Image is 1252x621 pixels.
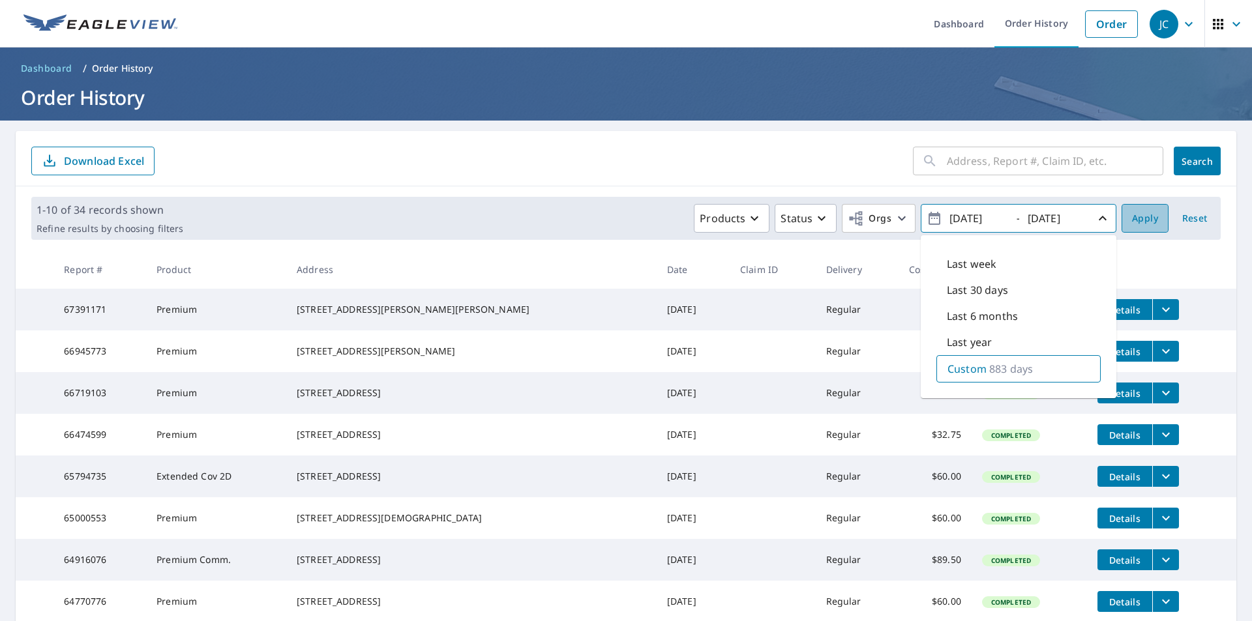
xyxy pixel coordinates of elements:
p: 1-10 of 34 records shown [37,202,183,218]
img: EV Logo [23,14,177,34]
p: Last week [947,256,996,272]
td: $32.75 [899,372,972,414]
div: [STREET_ADDRESS][PERSON_NAME] [297,345,646,358]
p: Custom [947,361,987,377]
td: [DATE] [657,414,730,455]
button: detailsBtn-65794735 [1097,466,1152,487]
button: detailsBtn-64916076 [1097,549,1152,570]
td: 66474599 [53,414,146,455]
a: Dashboard [16,58,78,79]
td: 66719103 [53,372,146,414]
button: Status [775,204,837,233]
div: Last week [936,251,1101,277]
td: Regular [816,497,899,539]
p: Download Excel [64,154,144,168]
span: Dashboard [21,62,72,75]
td: 65000553 [53,497,146,539]
td: $60.00 [899,455,972,497]
p: Refine results by choosing filters [37,223,183,235]
th: Report # [53,250,146,289]
input: yyyy/mm/dd [946,208,1009,229]
button: filesDropdownBtn-66719103 [1152,383,1179,403]
td: 67391171 [53,289,146,330]
span: Details [1105,429,1144,441]
p: Products [700,210,745,226]
td: Regular [816,414,899,455]
td: 65794735 [53,455,146,497]
button: filesDropdownBtn-65000553 [1152,508,1179,528]
input: yyyy/mm/dd [1024,208,1088,229]
span: Completed [983,514,1039,523]
td: Premium [146,330,286,372]
div: JC [1150,10,1178,38]
div: [STREET_ADDRESS] [297,553,646,566]
p: Last year [947,334,992,350]
span: Details [1105,387,1144,399]
td: [DATE] [657,372,730,414]
div: [STREET_ADDRESS][PERSON_NAME][PERSON_NAME] [297,303,646,316]
button: Search [1174,147,1221,175]
td: Extended Cov 2D [146,455,286,497]
button: - [921,204,1116,233]
button: Products [694,204,769,233]
input: Address, Report #, Claim ID, etc. [947,143,1163,179]
span: Details [1105,345,1144,358]
span: Reset [1179,210,1210,227]
td: Premium [146,497,286,539]
td: Premium [146,289,286,330]
td: [DATE] [657,330,730,372]
button: detailsBtn-66945773 [1097,341,1152,362]
span: Completed [983,556,1039,565]
div: Custom883 days [936,355,1101,383]
button: detailsBtn-67391171 [1097,299,1152,320]
div: [STREET_ADDRESS][DEMOGRAPHIC_DATA] [297,512,646,525]
a: Order [1085,10,1138,38]
td: $87.00 [899,330,972,372]
button: Download Excel [31,147,155,175]
th: Product [146,250,286,289]
td: Premium [146,372,286,414]
p: 883 days [989,361,1033,377]
td: Premium Comm. [146,539,286,581]
span: Completed [983,472,1039,482]
span: Orgs [848,210,891,227]
h1: Order History [16,84,1236,111]
span: Details [1105,470,1144,483]
td: 66945773 [53,330,146,372]
button: filesDropdownBtn-66945773 [1152,341,1179,362]
div: [STREET_ADDRESS] [297,386,646,399]
button: Orgs [842,204,916,233]
td: Regular [816,330,899,372]
p: Last 6 months [947,308,1018,324]
button: detailsBtn-64770776 [1097,591,1152,612]
li: / [83,61,87,76]
button: filesDropdownBtn-65794735 [1152,466,1179,487]
span: Completed [983,598,1039,607]
th: Date [657,250,730,289]
td: $32.75 [899,414,972,455]
p: Status [781,210,812,226]
td: Regular [816,539,899,581]
span: Details [1105,304,1144,316]
th: Claim ID [730,250,816,289]
td: Regular [816,372,899,414]
button: detailsBtn-66719103 [1097,383,1152,403]
div: Last 6 months [936,303,1101,329]
span: Details [1105,596,1144,608]
td: Regular [816,455,899,497]
div: [STREET_ADDRESS] [297,428,646,441]
button: filesDropdownBtn-64770776 [1152,591,1179,612]
div: [STREET_ADDRESS] [297,595,646,608]
th: Address [286,250,657,289]
button: Apply [1122,204,1169,233]
span: Completed [983,431,1039,440]
button: detailsBtn-66474599 [1097,424,1152,445]
td: Regular [816,289,899,330]
td: [DATE] [657,455,730,497]
td: [DATE] [657,497,730,539]
td: $60.00 [899,497,972,539]
div: Last year [936,329,1101,355]
button: filesDropdownBtn-67391171 [1152,299,1179,320]
nav: breadcrumb [16,58,1236,79]
td: [DATE] [657,289,730,330]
